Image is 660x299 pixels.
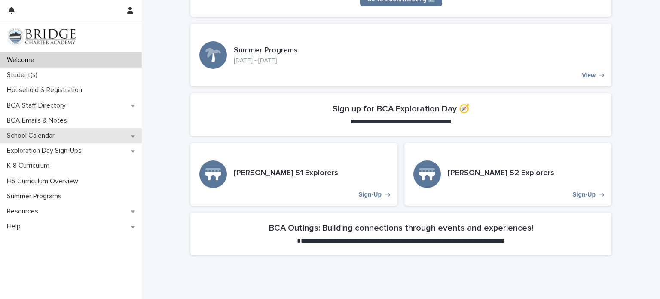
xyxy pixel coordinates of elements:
p: School Calendar [3,132,61,140]
a: View [190,24,611,86]
p: Student(s) [3,71,44,79]
a: Sign-Up [190,143,397,206]
p: K-8 Curriculum [3,162,56,170]
h3: [PERSON_NAME] S1 Explorers [234,169,338,178]
p: Household & Registration [3,86,89,94]
h3: [PERSON_NAME] S2 Explorers [448,169,554,178]
p: Exploration Day Sign-Ups [3,147,89,155]
p: HS Curriculum Overview [3,177,85,185]
p: BCA Emails & Notes [3,117,74,125]
h2: Sign up for BCA Exploration Day 🧭 [333,104,470,114]
p: View [582,72,596,79]
p: BCA Staff Directory [3,102,73,110]
p: [DATE] - [DATE] [234,57,298,64]
p: Help [3,222,27,231]
h2: BCA Outings: Building connections through events and experiences! [269,223,533,233]
h3: Summer Programs [234,46,298,55]
img: V1C1m3IdTEidaUdm9Hs0 [7,28,76,45]
p: Summer Programs [3,192,68,200]
p: Sign-Up [358,191,382,198]
p: Welcome [3,56,41,64]
a: Sign-Up [404,143,611,206]
p: Resources [3,207,45,216]
p: Sign-Up [572,191,596,198]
